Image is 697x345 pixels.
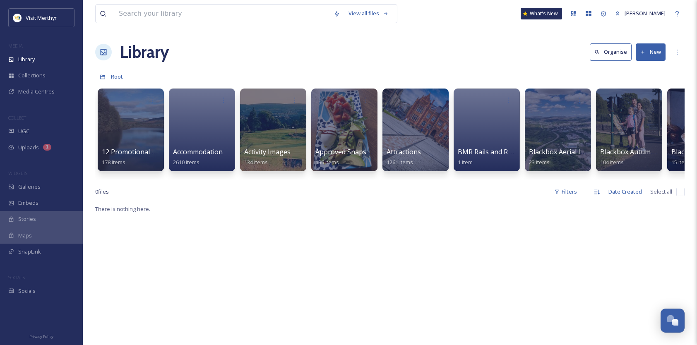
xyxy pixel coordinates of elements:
[173,158,199,166] span: 2610 items
[173,147,223,156] span: Accommodation
[111,73,123,80] span: Root
[604,184,646,200] div: Date Created
[550,184,581,200] div: Filters
[671,158,692,166] span: 15 items
[8,274,25,280] span: SOCIALS
[458,158,473,166] span: 1 item
[8,43,23,49] span: MEDIA
[102,147,172,156] span: 12 Promotional Videos
[18,55,35,63] span: Library
[29,331,53,341] a: Privacy Policy
[344,5,393,22] a: View all files
[120,40,169,65] a: Library
[315,147,398,156] span: Approved Snapsea Images
[244,147,291,156] span: Activity Images
[244,148,291,166] a: Activity Images134 items
[387,148,421,166] a: Attractions1261 items
[13,14,22,22] img: download.jpeg
[458,147,575,156] span: BMR Rails and Rambles HAYWALKING
[387,147,421,156] span: Attractions
[43,144,51,151] div: 1
[18,88,55,96] span: Media Centres
[315,148,398,166] a: Approved Snapsea Images156 items
[18,287,36,295] span: Socials
[611,5,670,22] a: [PERSON_NAME]
[625,10,666,17] span: [PERSON_NAME]
[521,8,562,19] a: What's New
[661,309,685,333] button: Open Chat
[95,205,150,213] span: There is nothing here.
[115,5,329,23] input: Search your library
[18,72,46,79] span: Collections
[18,199,38,207] span: Embeds
[8,170,27,176] span: WIDGETS
[529,158,550,166] span: 23 items
[529,148,685,166] a: Blackbox Aerial Images - All MLA Use internal only23 items
[387,158,413,166] span: 1261 items
[18,248,41,256] span: SnapLink
[8,115,26,121] span: COLLECT
[18,144,39,151] span: Uploads
[529,147,685,156] span: Blackbox Aerial Images - All MLA Use internal only
[95,188,109,196] span: 0 file s
[111,72,123,81] a: Root
[315,158,339,166] span: 156 items
[102,148,172,166] a: 12 Promotional Videos178 items
[458,148,575,166] a: BMR Rails and Rambles HAYWALKING1 item
[18,232,32,240] span: Maps
[650,188,672,196] span: Select all
[26,14,57,22] span: Visit Merthyr
[636,43,666,60] button: New
[29,334,53,339] span: Privacy Policy
[590,43,632,60] button: Organise
[18,215,36,223] span: Stories
[244,158,268,166] span: 134 items
[18,183,41,191] span: Galleries
[173,148,223,166] a: Accommodation2610 items
[600,158,624,166] span: 104 items
[18,127,29,135] span: UGC
[102,158,125,166] span: 178 items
